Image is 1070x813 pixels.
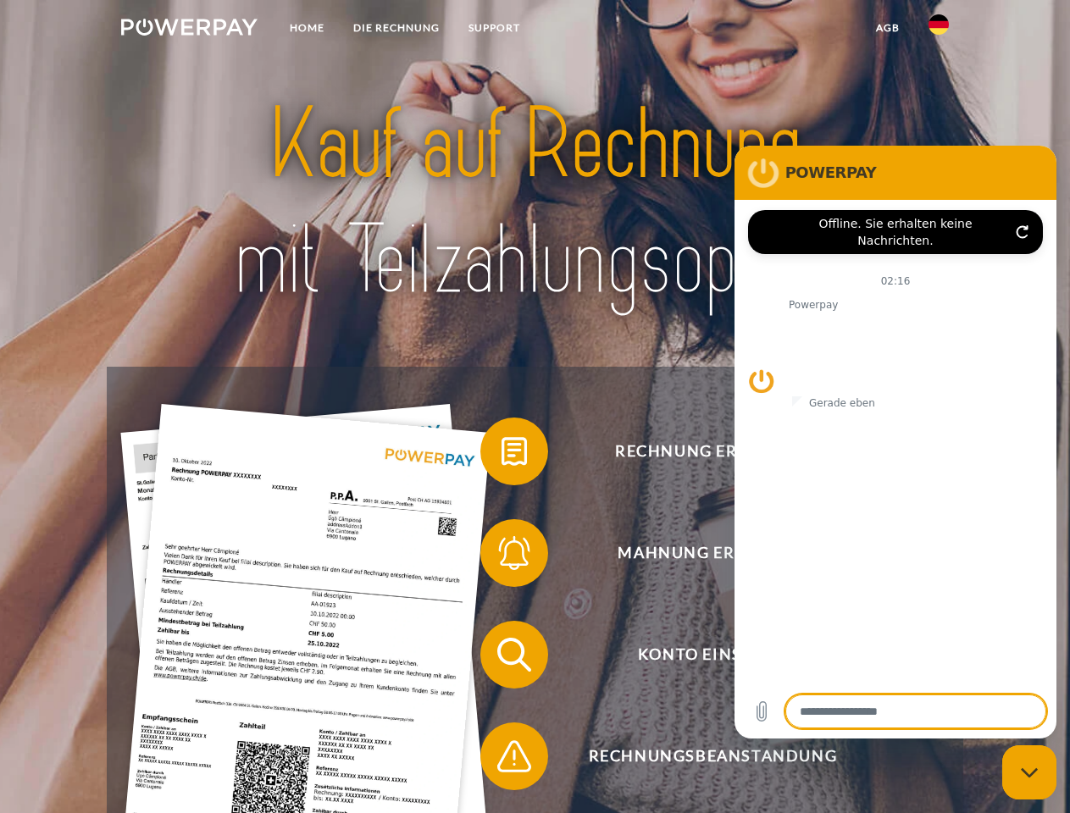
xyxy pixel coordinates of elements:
iframe: Schaltfläche zum Öffnen des Messaging-Fensters; Konversation läuft [1002,745,1056,799]
iframe: Messaging-Fenster [735,146,1056,738]
span: Rechnung erhalten? [505,418,920,485]
a: agb [862,13,914,43]
img: qb_bill.svg [493,430,535,473]
img: title-powerpay_de.svg [162,81,908,324]
button: Konto einsehen [480,621,921,689]
img: qb_warning.svg [493,735,535,777]
img: qb_bell.svg [493,532,535,574]
span: Mahnung erhalten? [505,519,920,587]
button: Rechnung erhalten? [480,418,921,485]
a: SUPPORT [454,13,535,43]
a: Home [275,13,339,43]
img: de [929,14,949,35]
a: DIE RECHNUNG [339,13,454,43]
img: logo-powerpay-white.svg [121,19,258,36]
button: Rechnungsbeanstandung [480,722,921,790]
img: qb_search.svg [493,633,535,676]
button: Mahnung erhalten? [480,519,921,587]
span: Konto einsehen [505,621,920,689]
span: Rechnungsbeanstandung [505,722,920,790]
